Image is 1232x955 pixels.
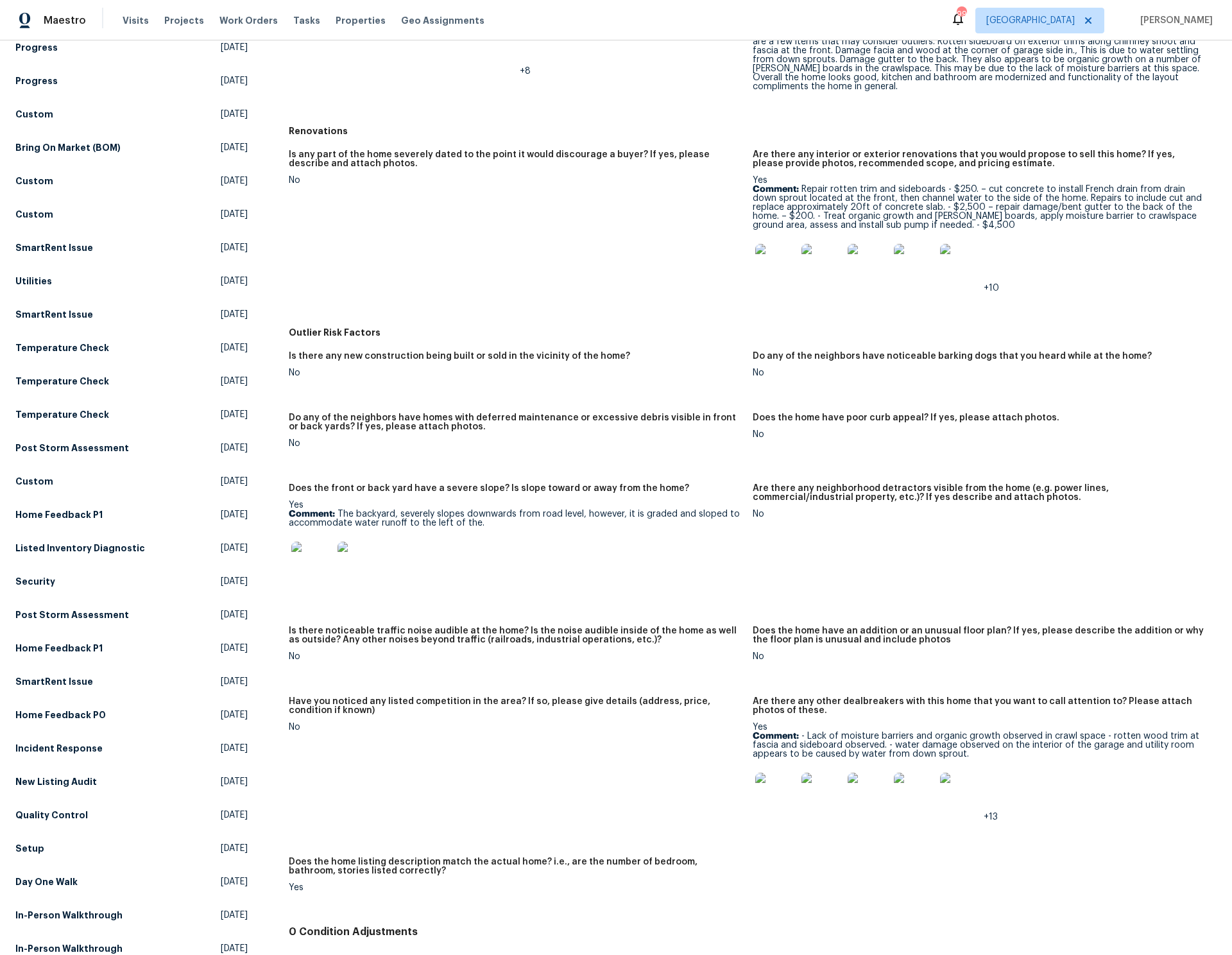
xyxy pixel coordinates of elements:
[289,723,742,732] div: No
[15,842,44,855] h5: Setup
[15,36,248,59] a: Progress[DATE]
[221,909,248,922] span: [DATE]
[221,141,248,154] span: [DATE]
[221,542,248,555] span: [DATE]
[753,185,1206,230] p: Repair rotten trim and sideboards - $250. – cut concrete to install French drain from drain down ...
[753,652,1206,661] div: No
[289,413,742,431] h5: Do any of the neighbors have homes with deferred maintenance or excessive debris visible in front...
[15,703,248,727] a: Home Feedback P0[DATE]
[15,408,109,421] h5: Temperature Check
[984,284,999,293] span: +10
[15,503,248,526] a: Home Feedback P1[DATE]
[15,403,248,426] a: Temperature Check[DATE]
[15,742,103,755] h5: Incident Response
[221,241,248,254] span: [DATE]
[15,375,109,388] h5: Temperature Check
[221,842,248,855] span: [DATE]
[221,175,248,187] span: [DATE]
[289,925,1217,938] h4: 0 Condition Adjustments
[753,185,799,194] b: Comment:
[15,737,248,760] a: Incident Response[DATE]
[15,270,248,293] a: Utilities[DATE]
[15,542,145,555] h5: Listed Inventory Diagnostic
[15,775,97,788] h5: New Listing Audit
[289,326,1217,339] h5: Outlier Risk Factors
[753,510,1206,519] div: No
[289,883,742,892] div: Yes
[221,675,248,688] span: [DATE]
[15,41,58,54] h5: Progress
[15,804,248,827] a: Quality Control[DATE]
[15,436,248,460] a: Post Storm Assessment[DATE]
[15,608,129,621] h5: Post Storm Assessment
[15,103,248,126] a: Custom[DATE]
[221,575,248,588] span: [DATE]
[221,341,248,354] span: [DATE]
[289,439,742,448] div: No
[221,608,248,621] span: [DATE]
[221,775,248,788] span: [DATE]
[15,670,248,693] a: SmartRent Issue[DATE]
[221,942,248,955] span: [DATE]
[221,709,248,721] span: [DATE]
[15,675,93,688] h5: SmartRent Issue
[15,74,58,87] h5: Progress
[15,442,129,454] h5: Post Storm Assessment
[753,176,1206,293] div: Yes
[289,176,742,185] div: No
[15,141,121,154] h5: Bring On Market (BOM)
[289,652,742,661] div: No
[15,603,248,626] a: Post Storm Assessment[DATE]
[15,942,123,955] h5: In-Person Walkthrough
[753,150,1206,168] h5: Are there any interior or exterior renovations that you would propose to sell this home? If yes, ...
[15,303,248,326] a: SmartRent Issue[DATE]
[221,208,248,221] span: [DATE]
[1135,14,1213,27] span: [PERSON_NAME]
[15,709,106,721] h5: Home Feedback P0
[984,813,998,822] span: +13
[289,697,742,715] h5: Have you noticed any listed competition in the area? If so, please give details (address, price, ...
[15,570,248,593] a: Security[DATE]
[221,275,248,288] span: [DATE]
[221,442,248,454] span: [DATE]
[221,108,248,121] span: [DATE]
[289,510,742,528] p: The backyard, severely slopes downwards from road level, however, it is graded and sloped to acco...
[753,352,1152,361] h5: Do any of the neighbors have noticeable barking dogs that you heard while at the home?
[289,857,742,875] h5: Does the home listing description match the actual home? i.e., are the number of bedroom, bathroo...
[221,308,248,321] span: [DATE]
[753,413,1059,422] h5: Does the home have poor curb appeal? If yes, please attach photos.
[15,809,88,822] h5: Quality Control
[15,175,53,187] h5: Custom
[15,475,53,488] h5: Custom
[15,370,248,393] a: Temperature Check[DATE]
[15,770,248,793] a: New Listing Audit[DATE]
[221,642,248,655] span: [DATE]
[221,375,248,388] span: [DATE]
[986,14,1075,27] span: [GEOGRAPHIC_DATA]
[221,875,248,888] span: [DATE]
[221,475,248,488] span: [DATE]
[753,430,1206,439] div: No
[15,136,248,159] a: Bring On Market (BOM)[DATE]
[15,341,109,354] h5: Temperature Check
[15,69,248,92] a: Progress[DATE]
[219,14,278,27] span: Work Orders
[289,501,742,590] div: Yes
[164,14,204,27] span: Projects
[15,537,248,560] a: Listed Inventory Diagnostic[DATE]
[289,368,742,377] div: No
[15,308,93,321] h5: SmartRent Issue
[957,8,966,21] div: 99
[753,732,799,741] b: Comment:
[289,150,742,168] h5: Is any part of the home severely dated to the point it would discourage a buyer? If yes, please d...
[15,208,53,221] h5: Custom
[289,125,1217,137] h5: Renovations
[753,697,1206,715] h5: Are there any other dealbreakers with this home that you want to call attention to? Please attach...
[15,508,103,521] h5: Home Feedback P1
[15,203,248,226] a: Custom[DATE]
[123,14,149,27] span: Visits
[336,14,386,27] span: Properties
[15,637,248,660] a: Home Feedback P1[DATE]
[289,626,742,644] h5: Is there noticeable traffic noise audible at the home? Is the noise audible inside of the home as...
[221,508,248,521] span: [DATE]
